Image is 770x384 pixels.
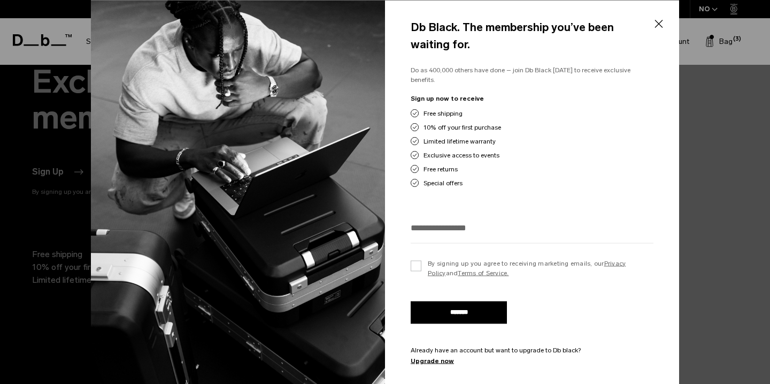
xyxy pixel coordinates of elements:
span: Exclusive access to events [423,150,499,160]
a: Terms of Service. [458,269,509,276]
label: By signing up you agree to receiving marketing emails, our and [411,258,653,277]
span: Free shipping [423,108,463,118]
h4: Db Black. The membership you’ve been waiting for. [411,19,653,52]
span: Special offers [423,178,463,187]
span: Limited lifetime warranty [423,136,496,146]
a: Upgrade now [411,356,653,365]
p: Already have an account but want to upgrade to Db black? [411,345,653,355]
span: Free returns [423,164,458,174]
p: Sign up now to receive [411,93,653,103]
span: 10% off your first purchase [423,122,501,132]
p: Do as 400,000 others have done – join Db Black [DATE] to receive exclusive benefits. [411,65,653,85]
